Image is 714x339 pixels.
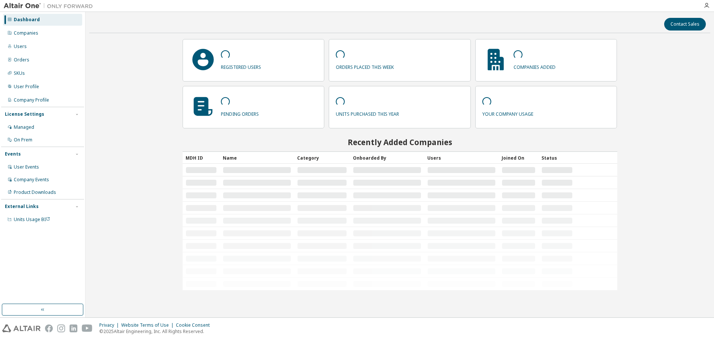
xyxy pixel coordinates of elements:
[427,152,496,164] div: Users
[14,17,40,23] div: Dashboard
[353,152,421,164] div: Onboarded By
[5,204,39,210] div: External Links
[14,44,27,49] div: Users
[664,18,706,31] button: Contact Sales
[99,328,214,335] p: © 2025 Altair Engineering, Inc. All Rights Reserved.
[5,111,44,117] div: License Settings
[183,137,617,147] h2: Recently Added Companies
[5,151,21,157] div: Events
[336,62,394,70] p: orders placed this week
[514,62,556,70] p: companies added
[14,164,39,170] div: User Events
[221,109,259,117] p: pending orders
[121,322,176,328] div: Website Terms of Use
[99,322,121,328] div: Privacy
[14,216,50,223] span: Units Usage BI
[14,177,49,183] div: Company Events
[14,97,49,103] div: Company Profile
[221,62,261,70] p: registered users
[541,152,573,164] div: Status
[14,84,39,90] div: User Profile
[176,322,214,328] div: Cookie Consent
[223,152,291,164] div: Name
[14,189,56,195] div: Product Downloads
[297,152,347,164] div: Category
[482,109,533,117] p: your company usage
[502,152,535,164] div: Joined On
[57,324,65,332] img: instagram.svg
[2,324,41,332] img: altair_logo.svg
[14,124,34,130] div: Managed
[14,57,29,63] div: Orders
[45,324,53,332] img: facebook.svg
[70,324,77,332] img: linkedin.svg
[82,324,93,332] img: youtube.svg
[4,2,97,10] img: Altair One
[14,70,25,76] div: SKUs
[186,152,217,164] div: MDH ID
[336,109,399,117] p: units purchased this year
[14,30,38,36] div: Companies
[14,137,32,143] div: On Prem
